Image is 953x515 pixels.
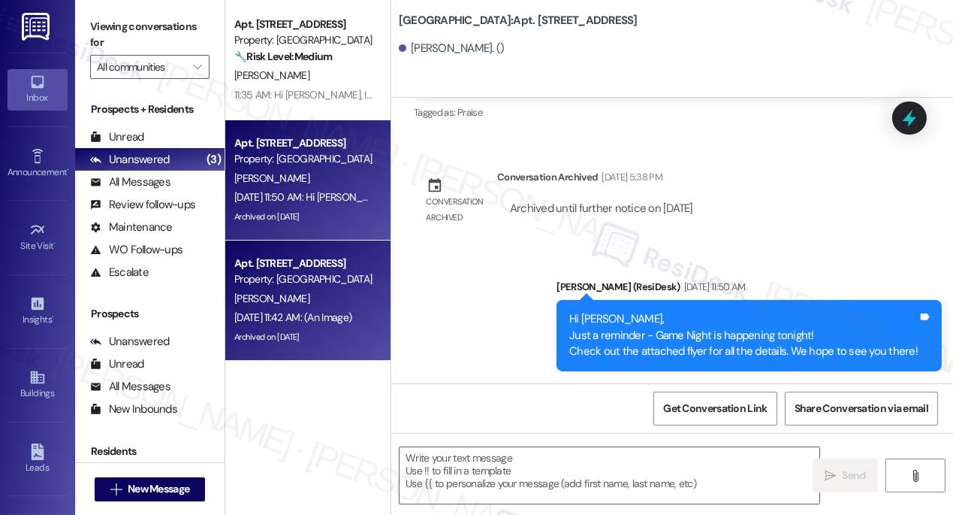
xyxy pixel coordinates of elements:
[234,311,351,324] div: [DATE] 11:42 AM: (An Image)
[598,169,662,185] div: [DATE] 5:38 PM
[8,439,68,480] a: Leads
[508,201,695,217] div: Archived until further notice on [DATE]
[90,15,210,55] label: Viewing conversations for
[90,129,144,145] div: Unread
[234,190,941,204] div: [DATE] 11:50 AM: Hi [PERSON_NAME], Just a reminder - Game Night is happening tonight! Check out t...
[813,459,878,492] button: Send
[843,468,866,483] span: Send
[427,194,485,226] div: Conversation archived
[234,271,373,287] div: Property: [GEOGRAPHIC_DATA]
[90,242,182,258] div: WO Follow-ups
[234,151,373,167] div: Property: [GEOGRAPHIC_DATA]
[909,470,921,482] i: 
[8,69,68,110] a: Inbox
[128,481,189,497] span: New Message
[97,55,185,79] input: All communities
[90,379,170,395] div: All Messages
[90,401,177,417] div: New Inbounds
[234,135,373,151] div: Apt. [STREET_ADDRESS]
[569,311,918,359] div: Hi [PERSON_NAME], Just a reminder - Game Night is happening tonight! Check out the attached flyer...
[234,50,332,63] strong: 🔧 Risk Level: Medium
[90,220,173,235] div: Maintenance
[90,197,195,213] div: Review follow-ups
[67,165,69,175] span: •
[75,306,225,322] div: Prospects
[193,61,201,73] i: 
[795,401,928,417] span: Share Conversation via email
[234,17,373,32] div: Apt. [STREET_ADDRESS]
[233,328,375,347] div: Archived on [DATE]
[399,41,505,56] div: [PERSON_NAME]. ()
[90,265,149,280] div: Escalate
[825,470,836,482] i: 
[663,401,767,417] span: Get Conversation Link
[90,356,144,372] div: Unread
[54,238,56,249] span: •
[203,148,225,171] div: (3)
[414,101,897,123] div: Tagged as:
[556,279,942,300] div: [PERSON_NAME] (ResiDesk)
[22,13,53,41] img: ResiDesk Logo
[785,392,938,426] button: Share Conversation via email
[234,68,309,82] span: [PERSON_NAME]
[497,169,598,185] div: Conversation Archived
[680,279,746,295] div: [DATE] 11:50 AM
[90,334,170,350] div: Unanswered
[52,312,54,323] span: •
[233,208,375,226] div: Archived on [DATE]
[75,101,225,117] div: Prospects + Residents
[234,256,373,271] div: Apt. [STREET_ADDRESS]
[399,13,638,29] b: [GEOGRAPHIC_DATA]: Apt. [STREET_ADDRESS]
[457,106,482,119] span: Praise
[234,171,309,185] span: [PERSON_NAME]
[110,483,122,495] i: 
[653,392,777,426] button: Get Conversation Link
[8,291,68,332] a: Insights •
[8,365,68,405] a: Buildings
[234,32,373,48] div: Property: [GEOGRAPHIC_DATA]
[75,444,225,459] div: Residents
[90,174,170,190] div: All Messages
[234,292,309,305] span: [PERSON_NAME]
[95,477,206,501] button: New Message
[90,152,170,168] div: Unanswered
[8,217,68,258] a: Site Visit •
